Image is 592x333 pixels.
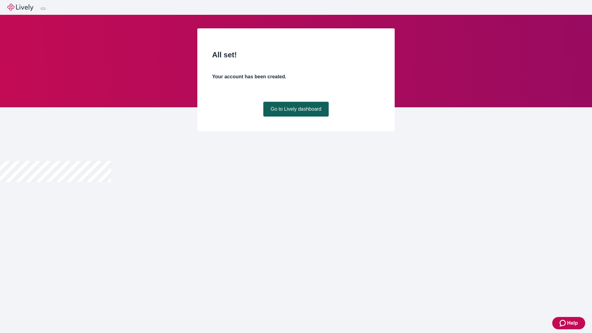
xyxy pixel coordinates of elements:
h4: Your account has been created. [212,73,380,80]
img: Lively [7,4,33,11]
button: Log out [41,8,46,10]
a: Go to Lively dashboard [263,102,329,117]
span: Help [567,319,578,327]
h2: All set! [212,49,380,60]
button: Zendesk support iconHelp [552,317,585,329]
svg: Zendesk support icon [560,319,567,327]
